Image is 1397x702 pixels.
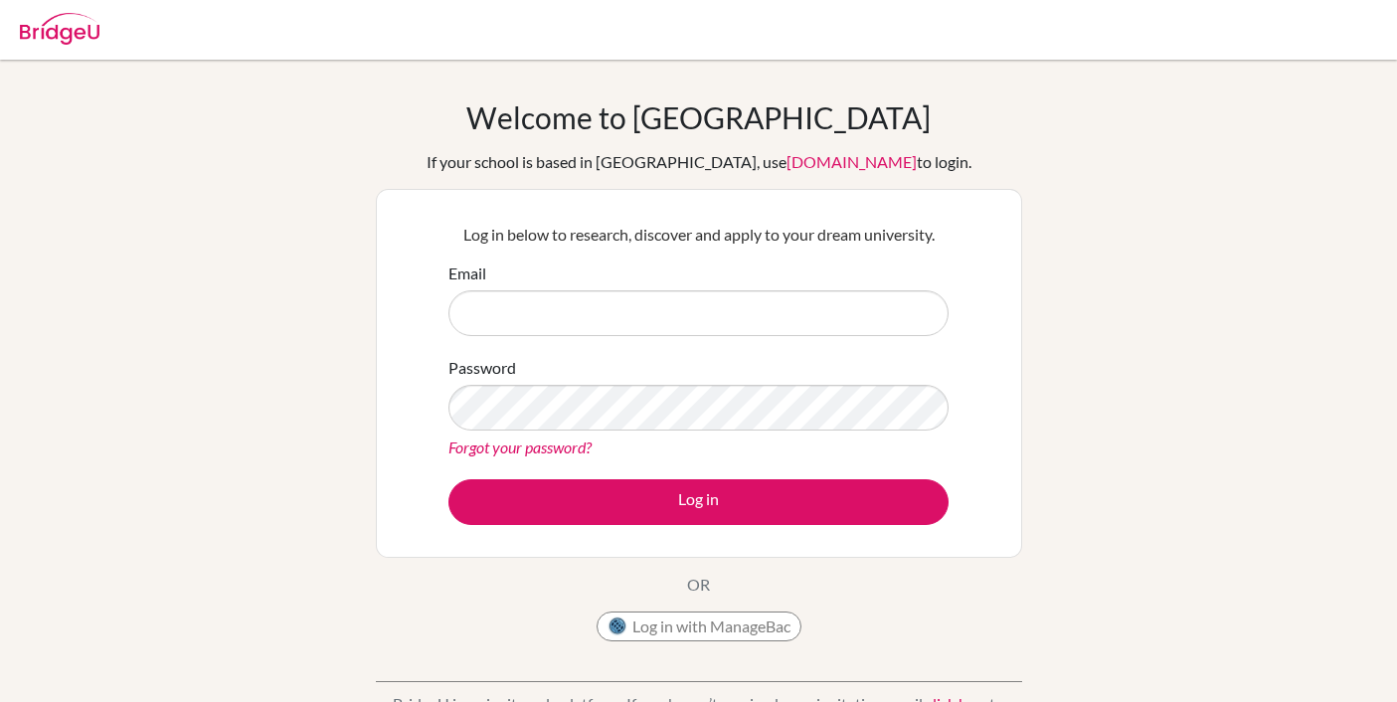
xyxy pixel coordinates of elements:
[448,223,949,247] p: Log in below to research, discover and apply to your dream university.
[448,262,486,285] label: Email
[448,479,949,525] button: Log in
[786,152,917,171] a: [DOMAIN_NAME]
[597,612,801,641] button: Log in with ManageBac
[427,150,971,174] div: If your school is based in [GEOGRAPHIC_DATA], use to login.
[466,99,931,135] h1: Welcome to [GEOGRAPHIC_DATA]
[687,573,710,597] p: OR
[448,438,592,456] a: Forgot your password?
[20,13,99,45] img: Bridge-U
[448,356,516,380] label: Password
